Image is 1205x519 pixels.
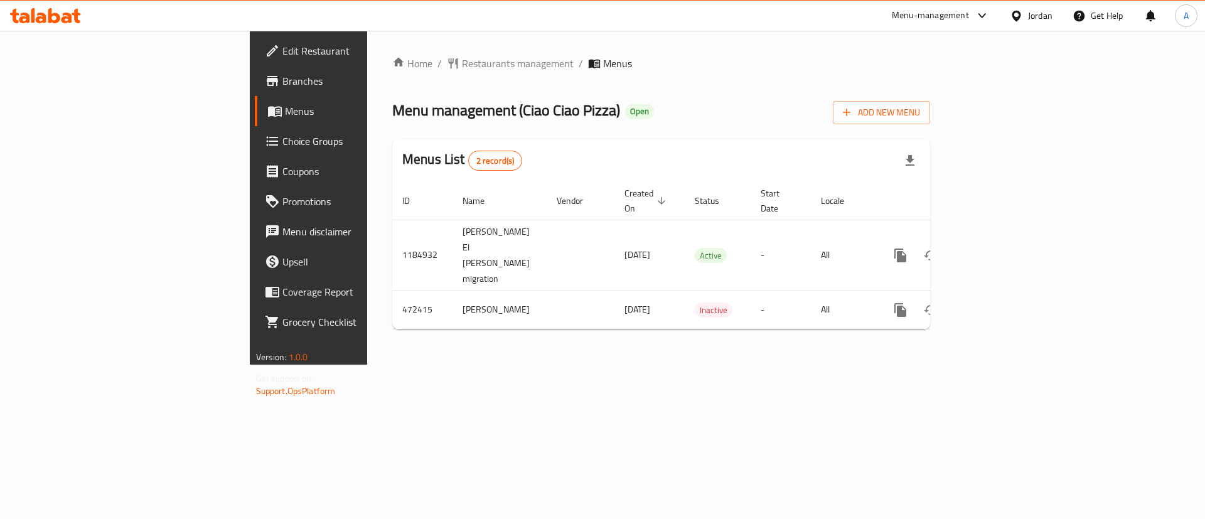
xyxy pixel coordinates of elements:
[557,193,599,208] span: Vendor
[895,146,925,176] div: Export file
[468,151,523,171] div: Total records count
[255,126,451,156] a: Choice Groups
[469,155,522,167] span: 2 record(s)
[462,56,574,71] span: Restaurants management
[821,193,860,208] span: Locale
[833,101,930,124] button: Add New Menu
[625,104,654,119] div: Open
[255,307,451,337] a: Grocery Checklist
[447,56,574,71] a: Restaurants management
[892,8,969,23] div: Menu-management
[289,349,308,365] span: 1.0.0
[463,193,501,208] span: Name
[255,217,451,247] a: Menu disclaimer
[624,301,650,318] span: [DATE]
[453,291,547,329] td: [PERSON_NAME]
[625,106,654,117] span: Open
[256,349,287,365] span: Version:
[285,104,441,119] span: Menus
[282,224,441,239] span: Menu disclaimer
[255,156,451,186] a: Coupons
[282,194,441,209] span: Promotions
[392,96,620,124] span: Menu management ( Ciao Ciao Pizza )
[282,314,441,329] span: Grocery Checklist
[282,164,441,179] span: Coupons
[886,240,916,270] button: more
[255,36,451,66] a: Edit Restaurant
[811,220,876,291] td: All
[255,247,451,277] a: Upsell
[282,73,441,88] span: Branches
[402,150,522,171] h2: Menus List
[751,291,811,329] td: -
[282,254,441,269] span: Upsell
[886,295,916,325] button: more
[579,56,583,71] li: /
[843,105,920,120] span: Add New Menu
[392,56,930,71] nav: breadcrumb
[255,186,451,217] a: Promotions
[282,284,441,299] span: Coverage Report
[811,291,876,329] td: All
[282,43,441,58] span: Edit Restaurant
[876,182,1016,220] th: Actions
[695,249,727,263] span: Active
[624,186,670,216] span: Created On
[256,370,314,387] span: Get support on:
[695,193,736,208] span: Status
[695,302,732,318] div: Inactive
[1184,9,1189,23] span: A
[751,220,811,291] td: -
[603,56,632,71] span: Menus
[392,182,1016,329] table: enhanced table
[255,96,451,126] a: Menus
[695,248,727,263] div: Active
[256,383,336,399] a: Support.OpsPlatform
[1028,9,1052,23] div: Jordan
[624,247,650,263] span: [DATE]
[916,240,946,270] button: Change Status
[255,277,451,307] a: Coverage Report
[695,303,732,318] span: Inactive
[255,66,451,96] a: Branches
[453,220,547,291] td: [PERSON_NAME] El [PERSON_NAME] migration
[402,193,426,208] span: ID
[916,295,946,325] button: Change Status
[282,134,441,149] span: Choice Groups
[761,186,796,216] span: Start Date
